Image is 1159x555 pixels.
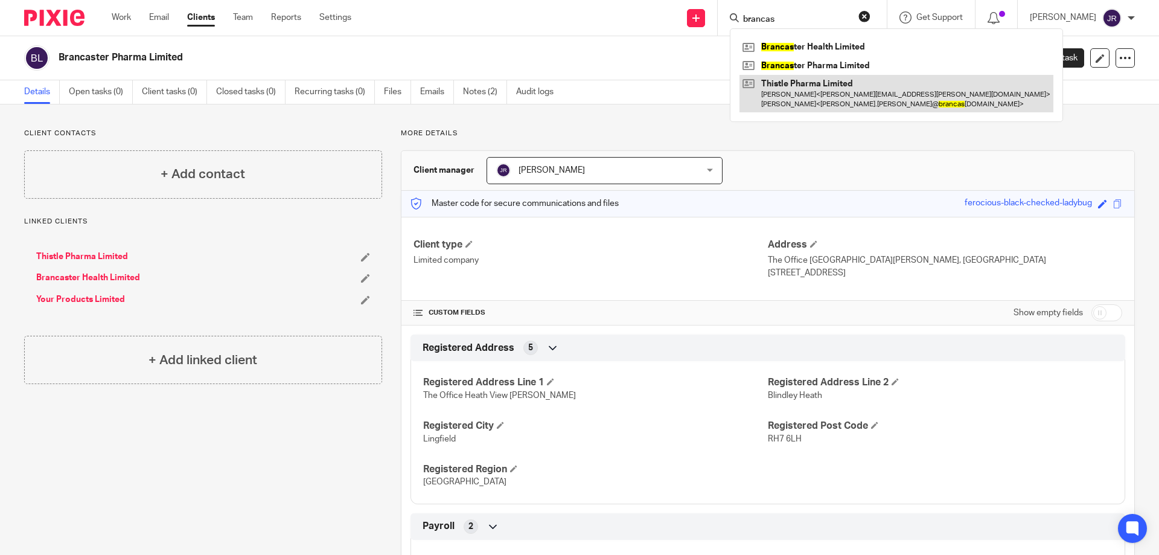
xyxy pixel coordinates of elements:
[59,51,808,64] h2: Brancaster Pharma Limited
[768,420,1113,432] h4: Registered Post Code
[410,197,619,210] p: Master code for secure communications and files
[768,239,1122,251] h4: Address
[413,308,768,318] h4: CUSTOM FIELDS
[423,478,506,486] span: [GEOGRAPHIC_DATA]
[401,129,1135,138] p: More details
[1030,11,1096,24] p: [PERSON_NAME]
[271,11,301,24] a: Reports
[420,80,454,104] a: Emails
[423,435,456,443] span: Lingfield
[413,254,768,266] p: Limited company
[1102,8,1122,28] img: svg%3E
[768,267,1122,279] p: [STREET_ADDRESS]
[528,342,533,354] span: 5
[148,351,257,370] h4: + Add linked client
[295,80,375,104] a: Recurring tasks (0)
[24,10,85,26] img: Pixie
[423,376,768,389] h4: Registered Address Line 1
[233,11,253,24] a: Team
[496,163,511,178] img: svg%3E
[916,13,963,22] span: Get Support
[742,14,851,25] input: Search
[161,165,245,184] h4: + Add contact
[24,217,382,226] p: Linked clients
[965,197,1092,211] div: ferocious-black-checked-ladybug
[423,463,768,476] h4: Registered Region
[36,272,140,284] a: Brancaster Health Limited
[36,294,125,306] a: Your Products Limited
[384,80,411,104] a: Files
[1014,307,1083,319] label: Show empty fields
[768,376,1113,389] h4: Registered Address Line 2
[413,164,474,176] h3: Client manager
[858,10,870,22] button: Clear
[69,80,133,104] a: Open tasks (0)
[519,166,585,175] span: [PERSON_NAME]
[768,254,1122,266] p: The Office [GEOGRAPHIC_DATA][PERSON_NAME], [GEOGRAPHIC_DATA]
[24,45,49,71] img: svg%3E
[768,435,802,443] span: RH7 6LH
[423,342,514,354] span: Registered Address
[463,80,507,104] a: Notes (2)
[24,129,382,138] p: Client contacts
[24,80,60,104] a: Details
[516,80,563,104] a: Audit logs
[423,420,768,432] h4: Registered City
[216,80,286,104] a: Closed tasks (0)
[36,251,128,263] a: Thistle Pharma Limited
[187,11,215,24] a: Clients
[423,391,576,400] span: The Office Heath View [PERSON_NAME]
[468,521,473,533] span: 2
[413,239,768,251] h4: Client type
[112,11,131,24] a: Work
[768,391,822,400] span: Blindley Heath
[423,520,455,533] span: Payroll
[142,80,207,104] a: Client tasks (0)
[319,11,351,24] a: Settings
[149,11,169,24] a: Email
